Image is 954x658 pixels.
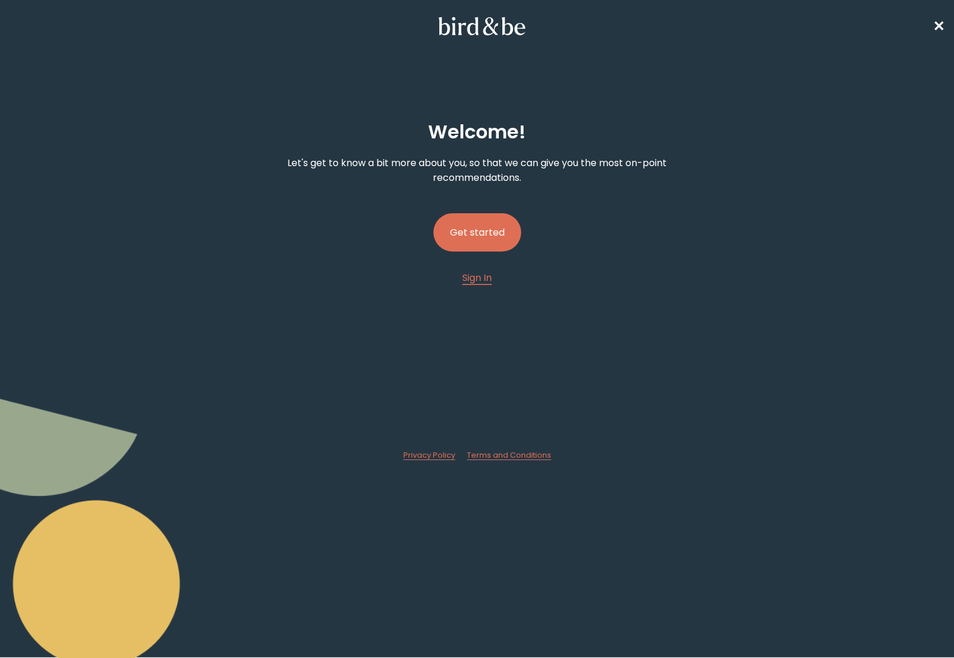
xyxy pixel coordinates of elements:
a: Privacy Policy [403,450,455,461]
a: Sign In [462,270,492,285]
a: ✕ [933,16,945,37]
a: Terms and Conditions [467,450,551,461]
h2: Welcome ! [428,118,526,146]
a: Get started [433,194,521,270]
p: Let's get to know a bit more about you, so that we can give you the most on-point recommendations. [248,156,706,185]
span: ✕ [933,16,945,36]
span: Sign In [462,271,492,285]
button: Get started [433,213,521,252]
